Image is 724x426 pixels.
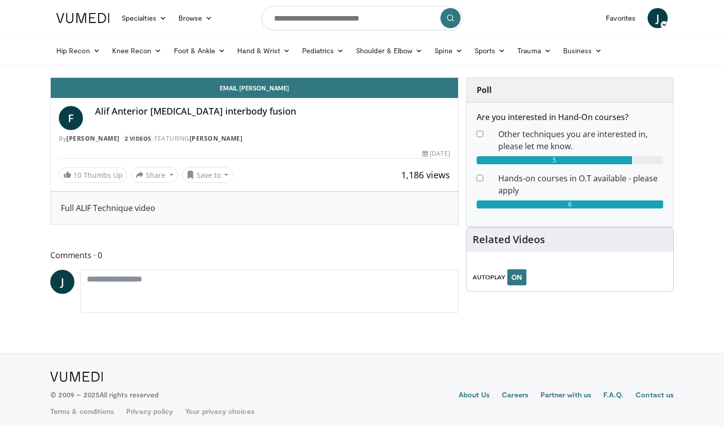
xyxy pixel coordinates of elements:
div: 6 [477,200,663,208]
a: Contact us [636,390,674,402]
button: Share [131,167,178,183]
a: Business [557,41,608,61]
a: Pediatrics [296,41,350,61]
button: ON [507,269,526,285]
strong: Poll [477,84,492,95]
a: Privacy policy [126,406,173,416]
a: [PERSON_NAME] [66,134,120,143]
a: F [59,106,83,130]
a: Trauma [511,41,557,61]
a: Foot & Ankle [168,41,232,61]
a: Specialties [116,8,172,28]
img: VuMedi Logo [50,372,103,382]
a: Sports [469,41,512,61]
h4: Related Videos [473,234,545,246]
span: 1,186 views [401,169,450,181]
a: Email [PERSON_NAME] [51,78,458,98]
p: © 2009 – 2025 [50,390,158,400]
a: 2 Videos [121,134,154,143]
a: Knee Recon [106,41,168,61]
dd: Other techniques you are interested in, please let me know. [491,128,671,152]
a: Favorites [600,8,642,28]
h4: Alif Anterior [MEDICAL_DATA] interbody fusion [95,106,450,117]
a: 10 Thumbs Up [59,167,127,183]
a: Your privacy choices [185,406,254,416]
a: About Us [459,390,490,402]
span: Comments 0 [50,249,459,262]
input: Search topics, interventions [261,6,463,30]
span: All rights reserved [100,390,158,399]
a: J [648,8,668,28]
div: By FEATURING [59,134,450,143]
a: Shoulder & Elbow [350,41,428,61]
a: [PERSON_NAME] [190,134,243,143]
div: [DATE] [422,149,449,158]
a: Spine [428,41,468,61]
dd: Hands-on courses in O.T available - please apply [491,172,671,196]
img: VuMedi Logo [56,13,110,23]
a: Careers [502,390,528,402]
h6: Are you interested in Hand-On courses? [477,113,663,122]
span: AUTOPLAY [473,273,505,282]
div: 5 [477,156,632,164]
div: Full ALIF Technique video [61,202,448,214]
button: Save to [182,167,233,183]
a: Hip Recon [50,41,106,61]
a: Terms & conditions [50,406,114,416]
a: J [50,270,74,294]
a: F.A.Q. [603,390,623,402]
a: Hand & Wrist [231,41,296,61]
a: Browse [172,8,219,28]
a: Partner with us [540,390,591,402]
span: 10 [73,170,81,180]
